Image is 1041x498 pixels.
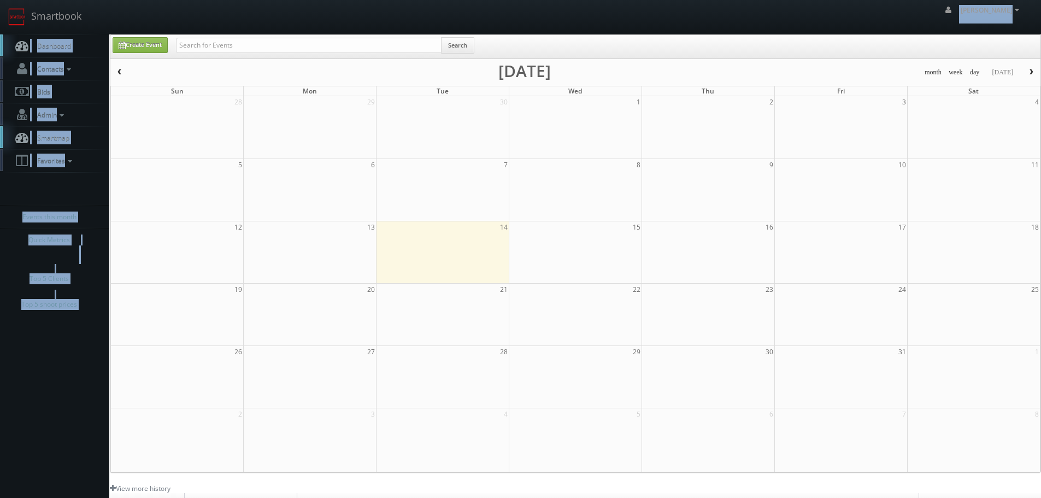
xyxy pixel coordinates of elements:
[901,408,907,420] span: 7
[968,86,979,96] span: Sat
[764,346,774,358] span: 30
[32,64,74,73] span: Contacts
[636,408,642,420] span: 5
[1030,221,1040,233] span: 18
[30,273,69,284] span: Top 5 Clients
[237,408,243,420] span: 2
[966,66,984,79] button: day
[837,86,845,96] span: Fri
[366,284,376,295] span: 20
[702,86,714,96] span: Thu
[113,37,168,53] a: Create Event
[32,110,67,119] span: Admin
[498,66,551,77] h2: [DATE]
[233,284,243,295] span: 19
[499,284,509,295] span: 21
[303,86,317,96] span: Mon
[768,96,774,108] span: 2
[768,159,774,171] span: 9
[988,66,1017,79] button: [DATE]
[632,346,642,358] span: 29
[1034,408,1040,420] span: 8
[503,159,509,171] span: 7
[632,221,642,233] span: 15
[636,96,642,108] span: 1
[176,38,442,53] input: Search for Events
[366,221,376,233] span: 13
[499,221,509,233] span: 14
[1034,96,1040,108] span: 4
[441,37,474,54] button: Search
[897,159,907,171] span: 10
[636,159,642,171] span: 8
[503,408,509,420] span: 4
[110,484,170,493] a: View more history
[233,221,243,233] span: 12
[1030,284,1040,295] span: 25
[32,156,75,165] span: Favorites
[768,408,774,420] span: 6
[22,212,77,222] span: Events this month
[370,159,376,171] span: 6
[237,159,243,171] span: 5
[897,284,907,295] span: 24
[499,346,509,358] span: 28
[437,86,449,96] span: Tue
[366,96,376,108] span: 29
[21,299,77,310] span: Top 5 shoot prices
[568,86,582,96] span: Wed
[897,221,907,233] span: 17
[897,346,907,358] span: 31
[1034,346,1040,358] span: 1
[32,87,50,96] span: Bids
[945,66,967,79] button: week
[8,8,26,26] img: smartbook-logo.png
[901,96,907,108] span: 3
[632,284,642,295] span: 22
[32,41,71,50] span: Dashboard
[764,221,774,233] span: 16
[1030,159,1040,171] span: 11
[961,5,1022,15] span: [PERSON_NAME]
[921,66,945,79] button: month
[370,408,376,420] span: 3
[233,346,243,358] span: 26
[764,284,774,295] span: 23
[499,96,509,108] span: 30
[28,235,70,245] span: Quick Metrics
[171,86,184,96] span: Sun
[233,96,243,108] span: 28
[32,133,69,142] span: Smartmap
[366,346,376,358] span: 27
